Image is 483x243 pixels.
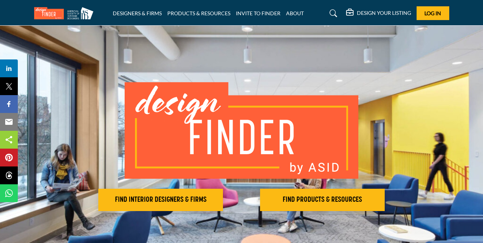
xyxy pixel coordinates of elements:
[424,10,441,16] span: Log In
[260,189,385,211] button: FIND PRODUCTS & RESOURCES
[167,10,230,16] a: PRODUCTS & RESOURCES
[101,195,221,204] h2: FIND INTERIOR DESIGNERS & FIRMS
[34,7,97,19] img: Site Logo
[125,82,358,179] img: image
[236,10,280,16] a: INVITE TO FINDER
[98,189,223,211] button: FIND INTERIOR DESIGNERS & FIRMS
[346,9,411,18] div: DESIGN YOUR LISTING
[417,6,449,20] button: Log In
[113,10,162,16] a: DESIGNERS & FIRMS
[262,195,382,204] h2: FIND PRODUCTS & RESOURCES
[322,7,342,19] a: Search
[357,10,411,16] h5: DESIGN YOUR LISTING
[286,10,304,16] a: ABOUT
